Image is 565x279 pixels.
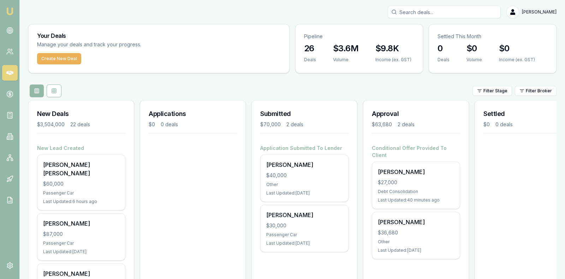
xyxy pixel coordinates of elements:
div: $87,000 [43,231,119,238]
div: Deals [438,57,450,63]
h3: Applications [149,109,237,119]
h4: Application Submitted To Lender [260,145,349,152]
div: $0 [483,121,490,128]
div: [PERSON_NAME] [266,161,343,169]
div: [PERSON_NAME] [43,269,119,278]
div: $63,680 [372,121,392,128]
div: $0 [149,121,155,128]
h4: Conditional Offer Provided To Client [372,145,460,159]
button: Filter Broker [515,86,557,96]
input: Search deals [388,6,501,18]
div: [PERSON_NAME] [266,211,343,219]
div: $27,000 [378,179,454,186]
h3: Submitted [260,109,349,119]
div: [PERSON_NAME] [PERSON_NAME] [43,161,119,178]
div: Last Updated: [DATE] [43,249,119,255]
div: Last Updated: [DATE] [378,248,454,253]
div: 2 deals [286,121,303,128]
h3: $3.6M [333,43,358,54]
h3: $0 [499,43,535,54]
div: Last Updated: 6 hours ago [43,199,119,204]
img: emu-icon-u.png [6,7,14,16]
div: Last Updated: [DATE] [266,190,343,196]
div: 22 deals [70,121,90,128]
span: [PERSON_NAME] [522,9,557,15]
div: $70,000 [260,121,281,128]
span: Filter Stage [483,88,507,94]
p: Settled This Month [438,33,548,40]
h3: New Deals [37,109,125,119]
div: Deals [304,57,316,63]
div: [PERSON_NAME] [378,218,454,226]
p: Pipeline [304,33,414,40]
div: Last Updated: [DATE] [266,240,343,246]
div: [PERSON_NAME] [43,219,119,228]
div: Other [378,239,454,245]
div: Income (ex. GST) [499,57,535,63]
div: $30,000 [266,222,343,229]
button: Filter Stage [472,86,512,96]
div: 0 deals [161,121,178,128]
p: Manage your deals and track your progress. [37,41,218,49]
div: 0 deals [495,121,513,128]
div: 2 deals [398,121,415,128]
div: [PERSON_NAME] [378,168,454,176]
h3: Your Deals [37,33,281,39]
h4: New Lead Created [37,145,125,152]
h3: 0 [438,43,450,54]
div: Other [266,182,343,187]
div: $36,680 [378,229,454,236]
div: Passenger Car [266,232,343,238]
div: Volume [333,57,358,63]
h3: $9.8K [375,43,411,54]
h3: $0 [466,43,482,54]
div: Volume [466,57,482,63]
div: Last Updated: 40 minutes ago [378,197,454,203]
div: Debt Consolidation [378,189,454,194]
div: $3,504,000 [37,121,65,128]
h3: 26 [304,43,316,54]
h3: Approval [372,109,460,119]
div: Passenger Car [43,190,119,196]
div: Passenger Car [43,240,119,246]
div: $40,000 [266,172,343,179]
button: Create New Deal [37,53,81,64]
div: Income (ex. GST) [375,57,411,63]
div: $60,000 [43,180,119,187]
span: Filter Broker [526,88,552,94]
